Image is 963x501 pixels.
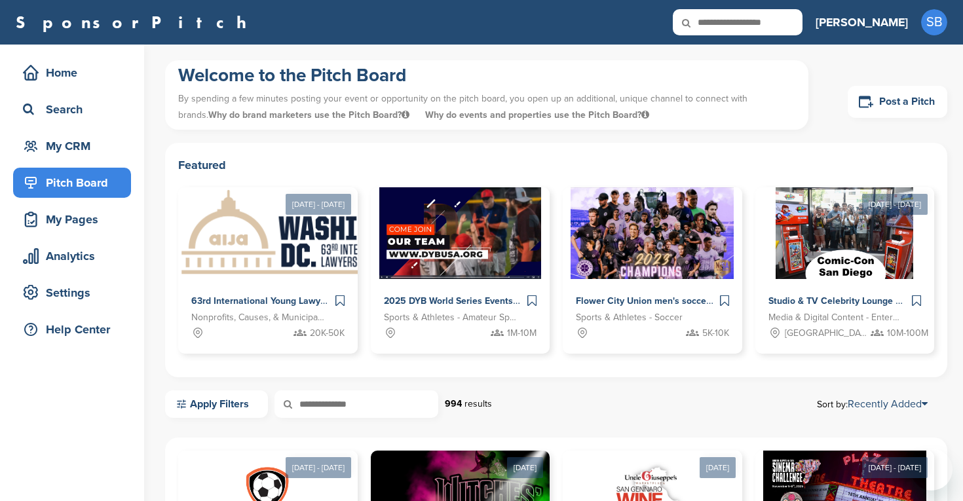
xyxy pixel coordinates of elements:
[13,58,131,88] a: Home
[20,134,131,158] div: My CRM
[13,168,131,198] a: Pitch Board
[507,457,543,478] div: [DATE]
[576,310,683,325] span: Sports & Athletes - Soccer
[20,281,131,305] div: Settings
[816,8,908,37] a: [PERSON_NAME]
[178,64,795,87] h1: Welcome to the Pitch Board
[13,314,131,344] a: Help Center
[755,166,935,354] a: [DATE] - [DATE] Sponsorpitch & Studio & TV Celebrity Lounge @ Comic-Con [GEOGRAPHIC_DATA]. Over 3...
[384,310,518,325] span: Sports & Athletes - Amateur Sports Leagues
[13,241,131,271] a: Analytics
[208,109,412,121] span: Why do brand marketers use the Pitch Board?
[563,187,742,354] a: Sponsorpitch & Flower City Union men's soccer & Flower City 1872 women's soccer Sports & Athletes...
[13,131,131,161] a: My CRM
[702,326,729,341] span: 5K-10K
[848,86,947,118] a: Post a Pitch
[20,244,131,268] div: Analytics
[178,156,934,174] h2: Featured
[286,457,351,478] div: [DATE] - [DATE]
[571,187,734,279] img: Sponsorpitch &
[16,14,255,31] a: SponsorPitch
[700,457,736,478] div: [DATE]
[776,187,913,279] img: Sponsorpitch &
[921,9,947,35] span: SB
[507,326,537,341] span: 1M-10M
[576,295,861,306] span: Flower City Union men's soccer & Flower City 1872 women's soccer
[191,310,325,325] span: Nonprofits, Causes, & Municipalities - Professional Development
[384,295,513,306] span: 2025 DYB World Series Events
[13,278,131,308] a: Settings
[13,204,131,234] a: My Pages
[178,187,438,279] img: Sponsorpitch &
[20,171,131,195] div: Pitch Board
[887,326,928,341] span: 10M-100M
[862,457,928,478] div: [DATE] - [DATE]
[191,295,378,306] span: 63rd International Young Lawyers' Congress
[178,87,795,126] p: By spending a few minutes posting your event or opportunity on the pitch board, you open up an ad...
[768,310,902,325] span: Media & Digital Content - Entertainment
[20,208,131,231] div: My Pages
[785,326,868,341] span: [GEOGRAPHIC_DATA], [GEOGRAPHIC_DATA]
[20,98,131,121] div: Search
[13,94,131,124] a: Search
[816,13,908,31] h3: [PERSON_NAME]
[20,61,131,84] div: Home
[911,449,953,491] iframe: Button to launch messaging window
[286,194,351,215] div: [DATE] - [DATE]
[425,109,649,121] span: Why do events and properties use the Pitch Board?
[20,318,131,341] div: Help Center
[310,326,345,341] span: 20K-50K
[165,390,268,418] a: Apply Filters
[371,187,550,354] a: Sponsorpitch & 2025 DYB World Series Events Sports & Athletes - Amateur Sports Leagues 1M-10M
[178,166,358,354] a: [DATE] - [DATE] Sponsorpitch & 63rd International Young Lawyers' Congress Nonprofits, Causes, & M...
[445,398,462,409] strong: 994
[379,187,541,279] img: Sponsorpitch &
[862,194,928,215] div: [DATE] - [DATE]
[848,398,928,411] a: Recently Added
[464,398,492,409] span: results
[817,399,928,409] span: Sort by:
